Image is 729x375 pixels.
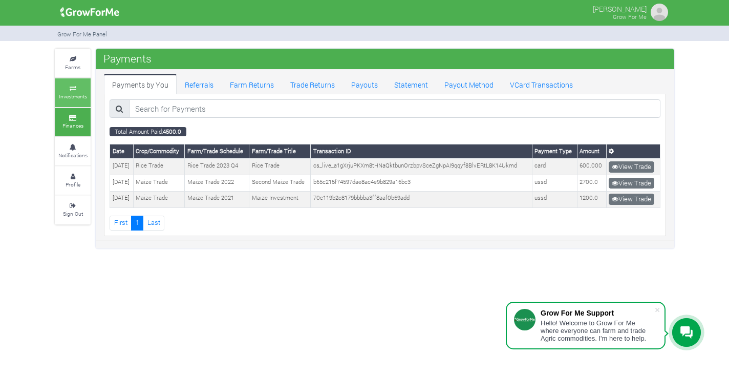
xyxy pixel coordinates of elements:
[110,127,186,136] small: Total Amount Paid:
[249,191,311,207] td: Maize Investment
[613,13,647,20] small: Grow For Me
[311,175,532,192] td: b65c215f74597dae8ac4e9b829a16bc3
[143,216,164,231] a: Last
[577,175,606,192] td: 2700.0
[133,144,185,158] th: Crop/Commodity
[185,175,249,192] td: Maize Trade 2022
[110,191,134,207] td: [DATE]
[282,74,343,94] a: Trade Returns
[593,2,647,14] p: [PERSON_NAME]
[129,99,660,118] input: Search for Payments
[110,216,660,231] nav: Page Navigation
[101,48,154,69] span: Payments
[177,74,222,94] a: Referrals
[577,158,606,175] td: 600.000
[110,216,132,231] a: First
[62,122,83,129] small: Finances
[311,158,532,175] td: cs_live_a1gXrjuPKXm8tHNaQktbunOrzbpvSceZgNpAI9qqyf8BlvERtL8K14Ukmd
[133,175,185,192] td: Maize Trade
[55,78,91,107] a: Investments
[131,216,143,231] a: 1
[63,210,83,217] small: Sign Out
[104,74,177,94] a: Payments by You
[577,191,606,207] td: 1200.0
[55,49,91,77] a: Farms
[58,152,88,159] small: Notifications
[532,144,577,158] th: Payment Type
[343,74,386,94] a: Payouts
[185,158,249,175] td: Rice Trade 2023 Q4
[163,128,181,135] b: 4500.0
[609,178,654,189] a: View Trade
[185,144,249,158] th: Farm/Trade Schedule
[55,166,91,195] a: Profile
[133,191,185,207] td: Maize Trade
[502,74,581,94] a: VCard Transactions
[110,158,134,175] td: [DATE]
[110,144,134,158] th: Date
[133,158,185,175] td: Rice Trade
[311,144,532,158] th: Transaction ID
[57,2,123,23] img: growforme image
[185,191,249,207] td: Maize Trade 2021
[541,319,654,342] div: Hello! Welcome to Grow For Me where everyone can farm and trade Agric commodities. I'm here to help.
[386,74,436,94] a: Statement
[609,161,654,173] a: View Trade
[577,144,606,158] th: Amount
[65,64,80,71] small: Farms
[609,194,654,205] a: View Trade
[311,191,532,207] td: 70c119b2c8179bbbba3ff8aaf0b69add
[222,74,282,94] a: Farm Returns
[55,108,91,136] a: Finances
[59,93,87,100] small: Investments
[55,196,91,224] a: Sign Out
[532,191,577,207] td: ussd
[249,175,311,192] td: Second Maize Trade
[532,175,577,192] td: ussd
[249,158,311,175] td: Rice Trade
[541,309,654,317] div: Grow For Me Support
[57,30,107,38] small: Grow For Me Panel
[110,175,134,192] td: [DATE]
[649,2,670,23] img: growforme image
[532,158,577,175] td: card
[436,74,502,94] a: Payout Method
[66,181,80,188] small: Profile
[55,137,91,165] a: Notifications
[249,144,311,158] th: Farm/Trade Title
